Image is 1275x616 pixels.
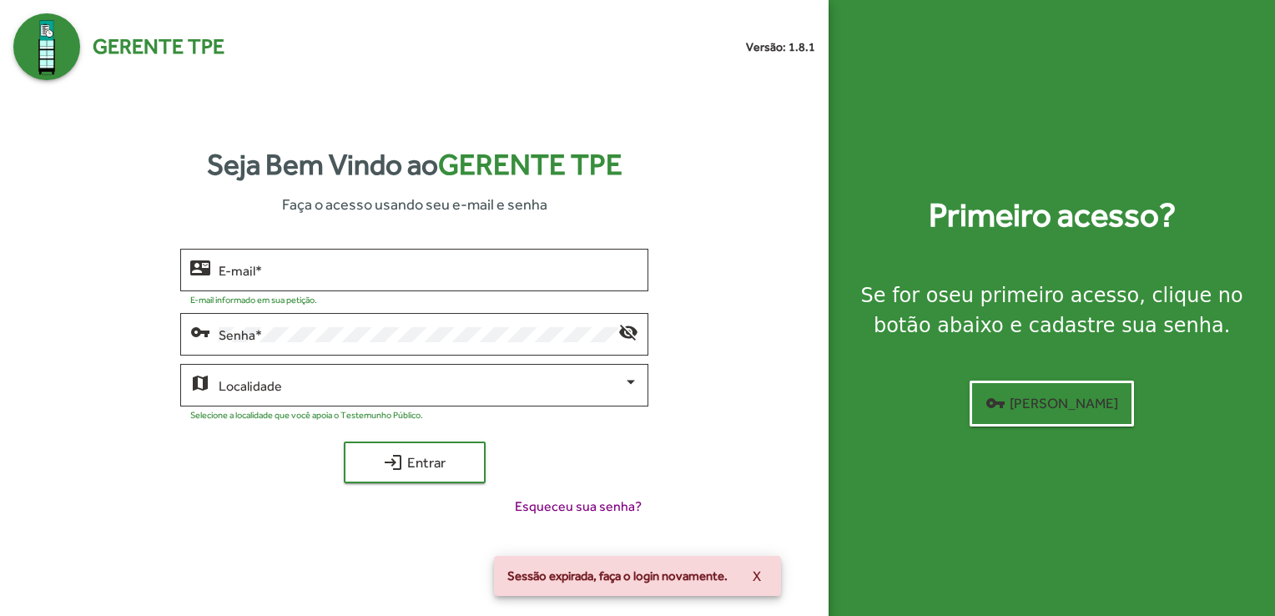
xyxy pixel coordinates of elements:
button: X [739,561,774,591]
mat-hint: E-mail informado em sua petição. [190,295,317,305]
span: X [753,561,761,591]
mat-icon: visibility_off [618,321,638,341]
mat-hint: Selecione a localidade que você apoia o Testemunho Público. [190,410,423,420]
span: Sessão expirada, faça o login novamente. [507,568,728,584]
div: Se for o , clique no botão abaixo e cadastre sua senha. [849,280,1255,341]
small: Versão: 1.8.1 [746,38,815,56]
span: Faça o acesso usando seu e-mail e senha [282,193,547,215]
span: Gerente TPE [93,31,224,63]
button: [PERSON_NAME] [970,381,1134,427]
button: Entrar [344,442,486,483]
mat-icon: vpn_key [985,393,1005,413]
span: Esqueceu sua senha? [515,497,642,517]
strong: seu primeiro acesso [938,284,1139,307]
span: [PERSON_NAME] [985,388,1118,418]
mat-icon: login [383,452,403,472]
mat-icon: vpn_key [190,321,210,341]
span: Gerente TPE [438,148,622,181]
strong: Primeiro acesso? [929,190,1176,240]
mat-icon: contact_mail [190,257,210,277]
mat-icon: map [190,372,210,392]
strong: Seja Bem Vindo ao [207,143,622,187]
img: Logo Gerente [13,13,80,80]
span: Entrar [359,447,471,477]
